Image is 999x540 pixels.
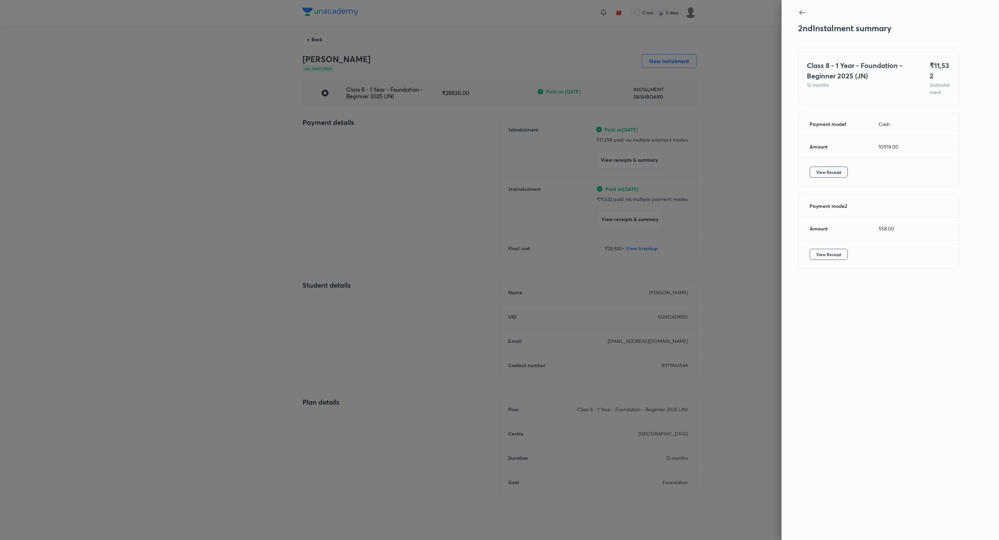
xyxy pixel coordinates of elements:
h3: 2 nd Instalment summary [798,23,891,33]
p: 2 nd instalment [930,81,950,96]
p: 12 months [807,81,913,88]
div: 558.00 [879,226,948,231]
button: View Receipt [810,167,848,178]
button: View Receipt [810,249,848,260]
h4: Class 8 - 1 Year - Foundation - Beginner 2025 (JN) [807,60,913,81]
div: 10974.00 [879,144,948,150]
div: Payment mode 2 [810,203,879,209]
div: Amount [810,226,879,231]
h4: ₹ 11,532 [930,60,950,81]
div: Amount [810,144,879,150]
div: Payment mode 1 [810,121,879,127]
span: View Receipt [816,251,841,258]
div: Cash [879,121,948,127]
span: View Receipt [816,169,841,176]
